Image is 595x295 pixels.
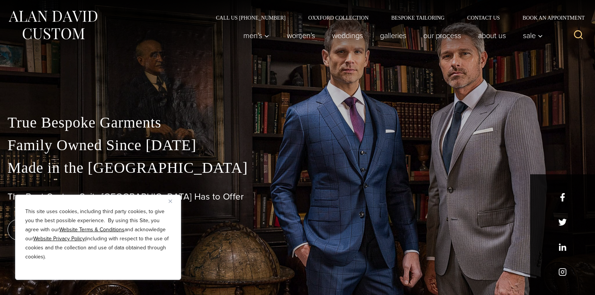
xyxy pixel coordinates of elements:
a: Call Us [PHONE_NUMBER] [204,15,297,20]
a: Galleries [371,28,415,43]
span: Men’s [243,32,269,39]
a: Women’s [278,28,323,43]
a: About Us [469,28,514,43]
h1: The Best Custom Suits [GEOGRAPHIC_DATA] Has to Offer [8,191,587,202]
a: book an appointment [8,219,113,240]
a: Contact Us [456,15,511,20]
img: Alan David Custom [8,8,98,42]
a: Bespoke Tailoring [380,15,456,20]
p: True Bespoke Garments Family Owned Since [DATE] Made in the [GEOGRAPHIC_DATA] [8,111,587,179]
a: weddings [323,28,371,43]
button: View Search Form [569,26,587,45]
a: Oxxford Collection [297,15,380,20]
a: Website Privacy Policy [33,235,85,243]
a: Our Process [415,28,469,43]
nav: Primary Navigation [235,28,547,43]
button: Close [169,197,178,206]
span: Sale [523,32,543,39]
nav: Secondary Navigation [204,15,587,20]
img: Close [169,200,172,203]
a: Book an Appointment [511,15,587,20]
a: Website Terms & Conditions [59,226,125,234]
p: This site uses cookies, including third party cookies, to give you the best possible experience. ... [25,207,171,261]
